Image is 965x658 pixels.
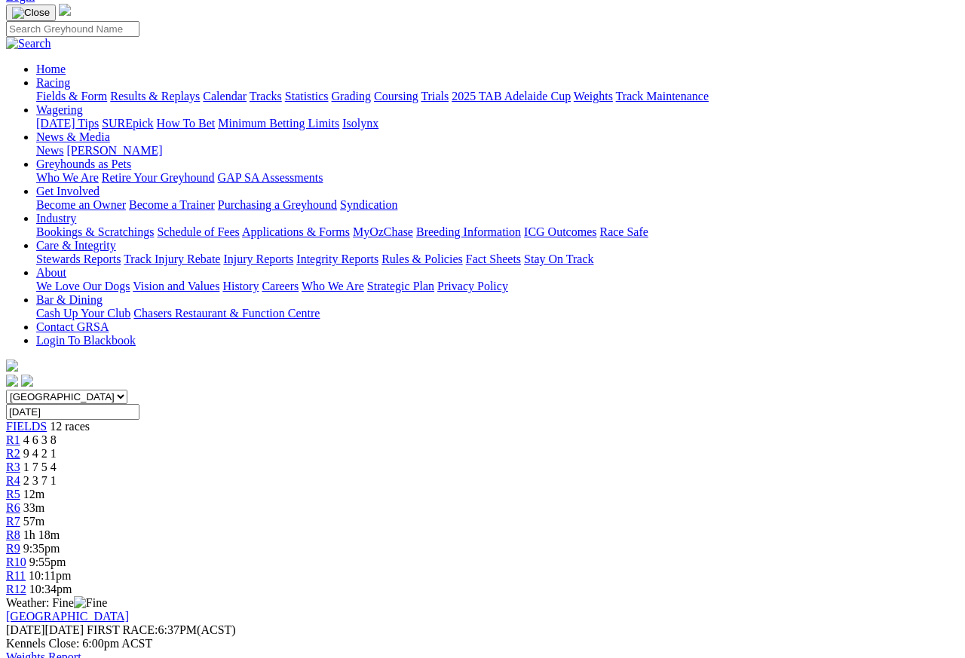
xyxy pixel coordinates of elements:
a: R8 [6,528,20,541]
a: Stewards Reports [36,252,121,265]
span: 57m [23,515,44,528]
span: 9:35pm [23,542,60,555]
span: 12m [23,488,44,500]
img: Close [12,7,50,19]
span: 2 3 7 1 [23,474,57,487]
a: [PERSON_NAME] [66,144,162,157]
a: Who We Are [302,280,364,292]
a: Grading [332,90,371,103]
a: 2025 TAB Adelaide Cup [452,90,571,103]
a: Retire Your Greyhound [102,171,215,184]
a: Fact Sheets [466,252,521,265]
a: R2 [6,447,20,460]
img: logo-grsa-white.png [6,360,18,372]
a: We Love Our Dogs [36,280,130,292]
a: Weights [574,90,613,103]
a: Breeding Information [416,225,521,238]
a: Care & Integrity [36,239,116,252]
a: Calendar [203,90,247,103]
span: 12 races [50,420,90,433]
span: 9 4 2 1 [23,447,57,460]
a: About [36,266,66,279]
a: R6 [6,501,20,514]
a: News & Media [36,130,110,143]
span: Weather: Fine [6,596,107,609]
a: Privacy Policy [437,280,508,292]
a: How To Bet [157,117,216,130]
img: facebook.svg [6,375,18,387]
div: Bar & Dining [36,307,959,320]
span: 1h 18m [23,528,60,541]
a: Industry [36,212,76,225]
div: Care & Integrity [36,252,959,266]
input: Search [6,21,139,37]
a: MyOzChase [353,225,413,238]
a: Get Involved [36,185,100,197]
a: Bar & Dining [36,293,103,306]
span: [DATE] [6,623,45,636]
span: 1 7 5 4 [23,461,57,473]
a: Race Safe [599,225,648,238]
a: Purchasing a Greyhound [218,198,337,211]
div: Kennels Close: 6:00pm ACST [6,637,959,650]
input: Select date [6,404,139,420]
a: Tracks [250,90,282,103]
a: Contact GRSA [36,320,109,333]
a: R5 [6,488,20,500]
a: Login To Blackbook [36,334,136,347]
span: 6:37PM(ACST) [87,623,236,636]
div: Industry [36,225,959,239]
span: 9:55pm [29,555,66,568]
a: R10 [6,555,26,568]
a: Greyhounds as Pets [36,158,131,170]
a: Racing [36,76,70,89]
a: GAP SA Assessments [218,171,323,184]
div: Racing [36,90,959,103]
a: Strategic Plan [367,280,434,292]
a: Chasers Restaurant & Function Centre [133,307,320,320]
img: Fine [74,596,107,610]
img: twitter.svg [21,375,33,387]
a: Coursing [374,90,418,103]
a: Syndication [340,198,397,211]
a: Fields & Form [36,90,107,103]
a: Become an Owner [36,198,126,211]
a: Become a Trainer [129,198,215,211]
a: Isolynx [342,117,378,130]
a: Bookings & Scratchings [36,225,154,238]
a: R4 [6,474,20,487]
a: Who We Are [36,171,99,184]
a: Stay On Track [524,252,593,265]
a: Wagering [36,103,83,116]
span: 4 6 3 8 [23,433,57,446]
span: R7 [6,515,20,528]
span: FIRST RACE: [87,623,158,636]
div: Wagering [36,117,959,130]
span: 10:34pm [29,583,72,595]
a: FIELDS [6,420,47,433]
a: Results & Replays [110,90,200,103]
a: R3 [6,461,20,473]
a: [GEOGRAPHIC_DATA] [6,610,129,623]
a: Statistics [285,90,329,103]
a: Integrity Reports [296,252,378,265]
a: Trials [421,90,449,103]
img: logo-grsa-white.png [59,4,71,16]
a: Track Injury Rebate [124,252,220,265]
a: [DATE] Tips [36,117,99,130]
a: Injury Reports [223,252,293,265]
div: Get Involved [36,198,959,212]
a: Home [36,63,66,75]
span: [DATE] [6,623,84,636]
a: R11 [6,569,26,582]
div: Greyhounds as Pets [36,171,959,185]
div: News & Media [36,144,959,158]
span: R1 [6,433,20,446]
span: R12 [6,583,26,595]
a: Careers [262,280,299,292]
